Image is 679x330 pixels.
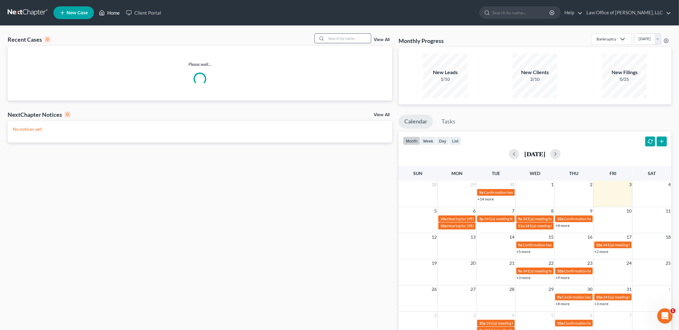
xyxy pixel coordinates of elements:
[595,301,609,306] a: +3 more
[477,197,494,201] a: +14 more
[96,7,123,18] a: Home
[668,285,671,293] span: 1
[626,285,632,293] span: 31
[420,137,436,145] button: week
[414,171,423,176] span: Sun
[434,312,437,319] span: 2
[8,36,50,43] div: Recent Cases
[447,216,497,221] span: Hearing for [PERSON_NAME]
[603,242,665,247] span: 341(a) meeting for [PERSON_NAME]
[470,181,476,188] span: 29
[517,249,531,254] a: +5 more
[564,321,636,326] span: Confirmation hearing for [PERSON_NAME]
[587,233,593,241] span: 16
[8,111,70,118] div: NextChapter Notices
[431,233,437,241] span: 12
[436,115,461,129] a: Tasks
[548,259,554,267] span: 22
[596,295,603,299] span: 10a
[590,181,593,188] span: 2
[434,207,437,215] span: 5
[555,275,569,280] a: +9 more
[472,312,476,319] span: 3
[602,76,647,82] div: 0/25
[65,112,70,117] div: 0
[403,137,420,145] button: month
[440,216,447,221] span: 10a
[492,171,500,176] span: Tue
[524,151,545,157] h2: [DATE]
[512,312,515,319] span: 4
[8,61,392,67] p: Please wait...
[569,171,578,176] span: Thu
[13,126,387,132] p: No notices yet!
[548,285,554,293] span: 29
[665,259,671,267] span: 25
[513,69,557,76] div: New Clients
[657,308,673,324] iframe: Intercom live chat
[123,7,164,18] a: Client Portal
[509,233,515,241] span: 14
[470,259,476,267] span: 20
[423,76,468,82] div: 1/10
[628,181,632,188] span: 3
[45,37,50,42] div: 0
[509,181,515,188] span: 30
[597,36,616,42] div: Bankruptcy
[440,223,447,228] span: 10a
[509,285,515,293] span: 28
[479,321,485,326] span: 10a
[628,312,632,319] span: 7
[451,171,463,176] span: Mon
[557,216,563,221] span: 10a
[648,171,656,176] span: Sat
[431,181,437,188] span: 28
[423,69,468,76] div: New Leads
[596,242,603,247] span: 10a
[484,216,546,221] span: 341(a) meeting for [PERSON_NAME]
[550,207,554,215] span: 8
[517,275,531,280] a: +3 more
[470,233,476,241] span: 13
[530,171,540,176] span: Wed
[479,190,483,195] span: 9a
[512,207,515,215] span: 7
[583,7,671,18] a: Law Office of [PERSON_NAME], LLC
[513,76,557,82] div: 2/10
[509,259,515,267] span: 21
[472,207,476,215] span: 6
[518,269,522,273] span: 9a
[626,207,632,215] span: 10
[431,285,437,293] span: 26
[518,242,522,247] span: 9a
[550,312,554,319] span: 5
[484,190,590,195] span: Confirmation hearing for [PERSON_NAME] & [PERSON_NAME]
[626,233,632,241] span: 17
[555,223,569,228] a: +4 more
[518,216,522,221] span: 9a
[399,115,433,129] a: Calendar
[486,321,581,326] span: 341(a) meeting for [PERSON_NAME] & [PERSON_NAME]
[562,295,668,299] span: Confirmation hearing for [PERSON_NAME] & [PERSON_NAME]
[479,216,484,221] span: 3p
[523,242,595,247] span: Confirmation hearing for [PERSON_NAME]
[626,259,632,267] span: 24
[492,7,550,18] input: Search by name...
[399,37,444,45] h3: Monthly Progress
[670,308,675,313] span: 1
[436,137,449,145] button: day
[447,223,497,228] span: Hearing for [PERSON_NAME]
[523,216,584,221] span: 341(a) meeting for [PERSON_NAME]
[550,181,554,188] span: 1
[557,269,563,273] span: 10a
[525,223,587,228] span: 341(a) meeting for [PERSON_NAME]
[431,259,437,267] span: 19
[470,285,476,293] span: 27
[668,181,671,188] span: 4
[587,285,593,293] span: 30
[564,269,636,273] span: Confirmation hearing for [PERSON_NAME]
[557,295,561,299] span: 9a
[548,233,554,241] span: 15
[557,321,563,326] span: 10a
[449,137,461,145] button: list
